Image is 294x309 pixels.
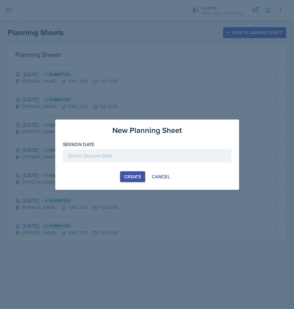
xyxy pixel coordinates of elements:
[124,174,141,179] div: Create
[152,174,170,179] div: Cancel
[120,171,145,182] button: Create
[148,171,174,182] button: Cancel
[63,141,94,148] label: Session Date
[112,125,182,136] h3: New Planning Sheet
